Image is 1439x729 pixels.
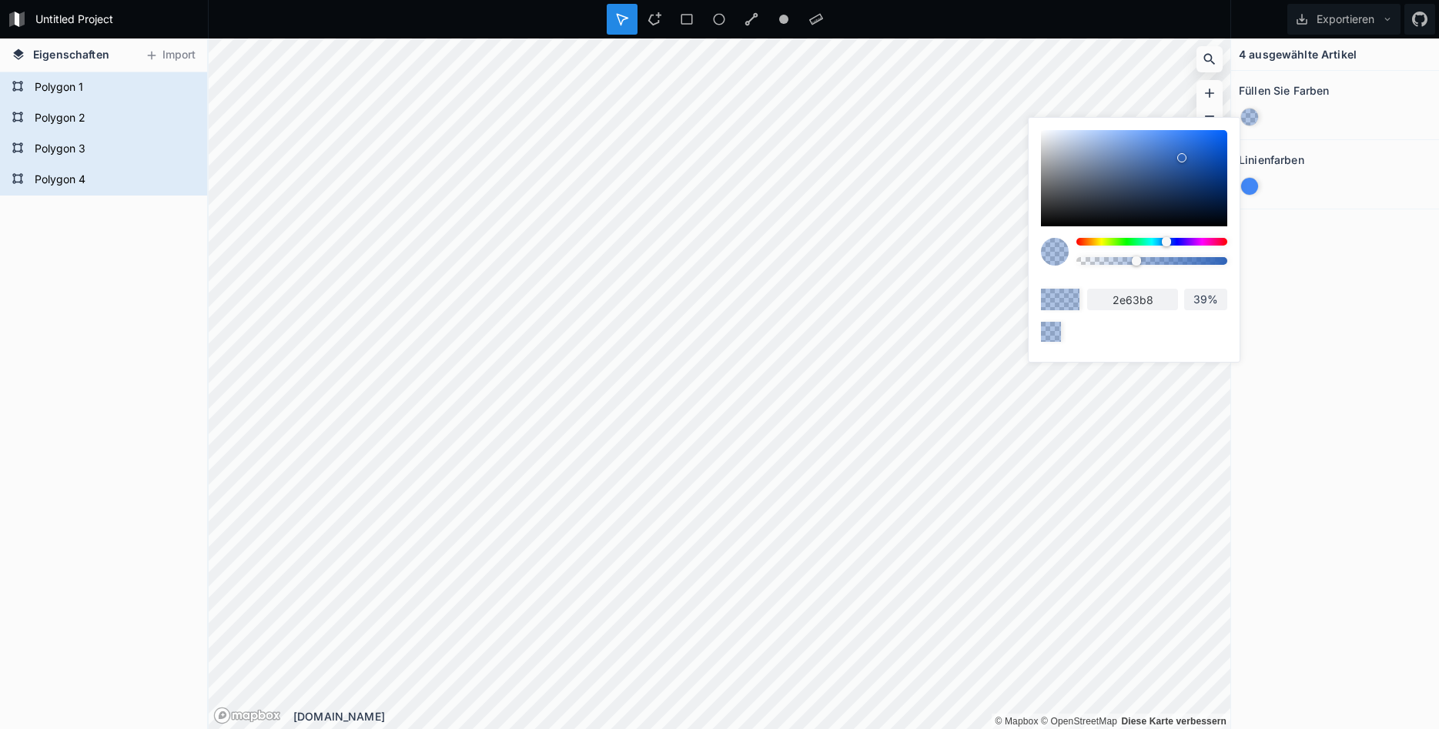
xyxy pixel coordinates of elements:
button: Exportieren [1287,4,1401,35]
a: Karteikarte [996,716,1039,727]
h4: 4 ausgewählte Artikel [1239,46,1357,62]
h2: Füllen Sie Farben [1239,79,1329,102]
button: Import [137,43,203,68]
a: Karten-Feedback [1122,716,1227,727]
h2: Linienfarben [1239,148,1304,172]
a: OpenStreetMap GmbH [1041,716,1117,727]
a: Mapbox-Logo [213,707,281,724]
span: Eigenschaften [33,46,109,62]
div: [DOMAIN_NAME] [293,708,1230,724]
